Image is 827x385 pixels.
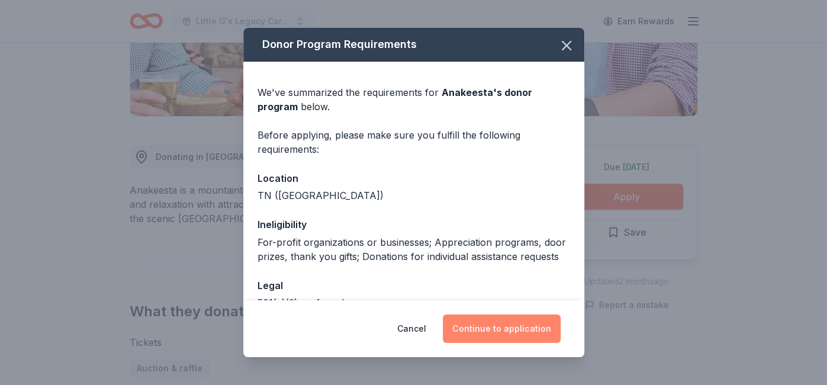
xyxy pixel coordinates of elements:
[258,235,570,264] div: For-profit organizations or businesses; Appreciation programs, door prizes, thank you gifts; Dona...
[258,85,570,114] div: We've summarized the requirements for below.
[258,296,570,310] div: 501(c)(3) preferred
[258,128,570,156] div: Before applying, please make sure you fulfill the following requirements:
[258,171,570,186] div: Location
[258,278,570,293] div: Legal
[443,315,561,343] button: Continue to application
[397,315,426,343] button: Cancel
[258,217,570,232] div: Ineligibility
[258,188,570,203] div: TN ([GEOGRAPHIC_DATA])
[243,28,584,62] div: Donor Program Requirements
